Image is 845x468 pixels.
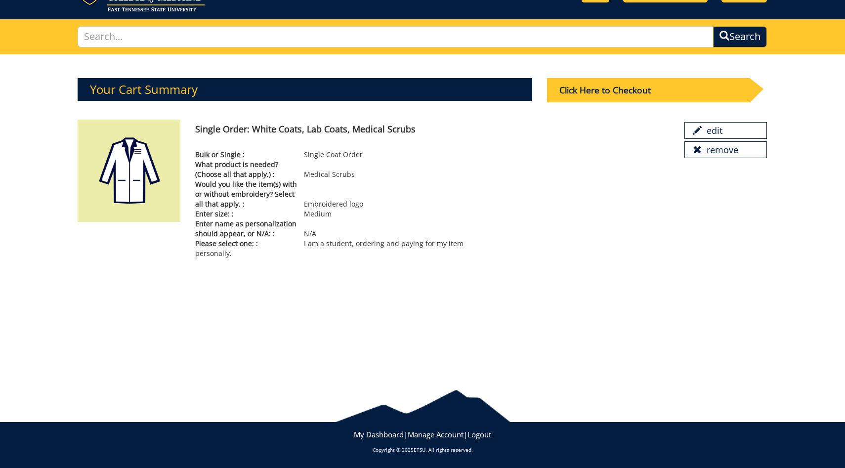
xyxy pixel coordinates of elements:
a: ETSU [414,446,425,453]
a: Logout [467,429,491,439]
p: N/A [195,219,474,239]
a: Click Here to Checkout [547,95,765,105]
span: Enter name as personalization should appear, or N/A: : [195,219,304,239]
a: edit [684,122,767,139]
div: Click Here to Checkout [547,78,750,102]
span: Please select one: : [195,239,304,249]
h4: Single Order: White Coats, Lab Coats, Medical Scrubs [195,125,670,134]
a: My Dashboard [354,429,404,439]
span: Bulk or Single : [195,150,304,160]
h3: Your Cart Summary [78,78,532,101]
p: Medical Scrubs [195,160,474,179]
span: Would you like the item(s) with or without embroidery? Select all that apply. : [195,179,304,209]
p: Single Coat Order [195,150,474,160]
a: Manage Account [408,429,464,439]
button: Search [713,26,767,47]
p: Embroidered logo [195,179,474,209]
p: I am a student, ordering and paying for my item personally. [195,239,474,258]
a: remove [684,141,767,158]
span: Enter size: : [195,209,304,219]
p: Medium [195,209,474,219]
span: What product is needed? (Choose all that apply.) : [195,160,304,179]
input: Search... [78,26,714,47]
img: white-coats-59494ae0f124e6.28169724.png [78,120,180,222]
